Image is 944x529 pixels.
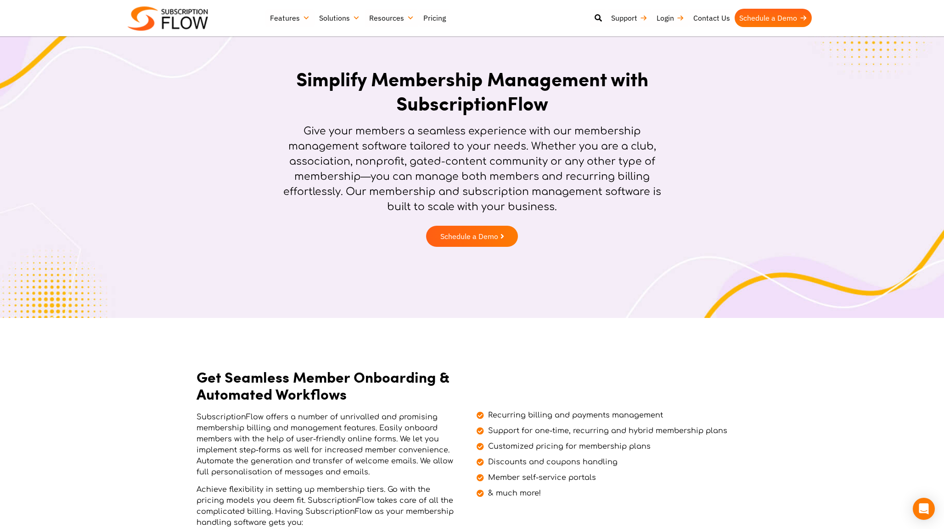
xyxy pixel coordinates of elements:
[486,441,651,452] span: Customized pricing for membership plans
[652,9,689,27] a: Login
[689,9,735,27] a: Contact Us
[315,9,365,27] a: Solutions
[365,9,419,27] a: Resources
[913,498,935,520] div: Open Intercom Messenger
[607,9,652,27] a: Support
[735,9,812,27] a: Schedule a Demo
[197,368,454,402] h2: Get Seamless Member Onboarding & Automated Workflows
[486,425,727,436] span: Support for one-time, recurring and hybrid membership plans
[197,484,454,528] p: Achieve flexibility in setting up membership tiers. Go with the pricing models you deem fit. Subs...
[486,488,541,499] span: & much more!
[426,226,518,247] a: Schedule a Demo
[265,9,315,27] a: Features
[440,233,498,240] span: Schedule a Demo
[128,6,208,31] img: Subscriptionflow
[419,9,450,27] a: Pricing
[281,124,663,215] p: Give your members a seamless experience with our membership management software tailored to your ...
[281,67,663,115] h1: Simplify Membership Management with SubscriptionFlow
[486,472,596,483] span: Member self-service portals
[486,457,618,468] span: Discounts and coupons handling
[486,410,663,421] span: Recurring billing and payments management
[197,412,454,478] p: SubscriptionFlow offers a number of unrivalled and promising membership billing and management fe...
